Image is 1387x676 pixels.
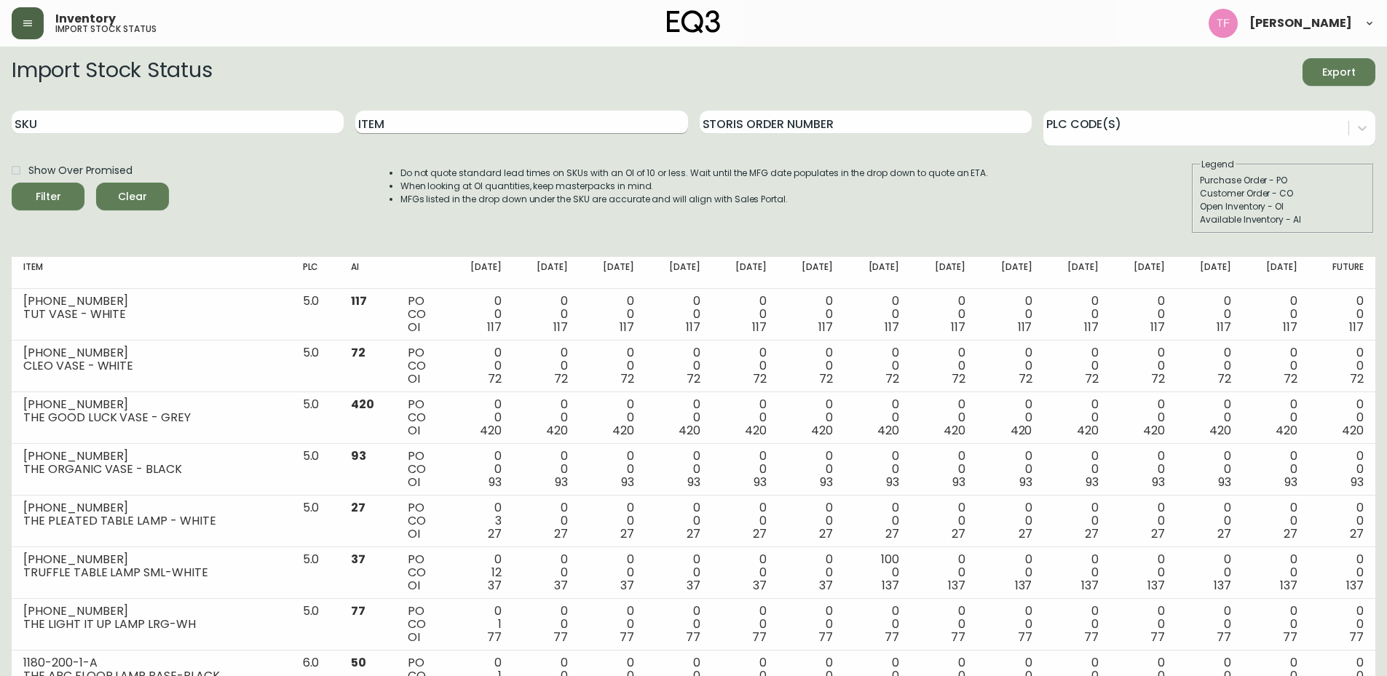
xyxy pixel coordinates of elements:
[12,257,291,289] th: Item
[580,257,646,289] th: [DATE]
[1055,450,1098,489] div: 0 0
[790,553,833,592] div: 0 0
[1321,501,1364,541] div: 0 0
[922,398,965,437] div: 0 0
[657,501,700,541] div: 0 0
[1321,450,1364,489] div: 0 0
[1254,553,1297,592] div: 0 0
[620,525,634,542] span: 27
[487,319,502,335] span: 117
[23,295,280,308] div: [PHONE_NUMBER]
[1349,319,1364,335] span: 117
[408,370,420,387] span: OI
[408,553,435,592] div: PO CO
[1122,398,1165,437] div: 0 0
[408,629,420,645] span: OI
[657,605,700,644] div: 0 0
[1055,553,1098,592] div: 0 0
[1283,319,1297,335] span: 117
[724,501,767,541] div: 0 0
[885,525,899,542] span: 27
[922,346,965,386] div: 0 0
[989,346,1032,386] div: 0 0
[1254,450,1297,489] div: 0 0
[291,547,340,599] td: 5.0
[952,525,965,542] span: 27
[811,422,833,439] span: 420
[1086,474,1099,490] span: 93
[612,422,634,439] span: 420
[1084,629,1099,645] span: 77
[882,577,899,594] span: 137
[351,293,367,309] span: 117
[525,346,568,386] div: 0 0
[1188,450,1231,489] div: 0 0
[1254,295,1297,334] div: 0 0
[1081,577,1099,594] span: 137
[620,319,634,335] span: 117
[724,398,767,437] div: 0 0
[480,422,502,439] span: 420
[989,501,1032,541] div: 0 0
[1249,17,1352,29] span: [PERSON_NAME]
[459,398,502,437] div: 0 0
[620,370,634,387] span: 72
[23,463,280,476] div: THE ORGANIC VASE - BLACK
[1019,474,1032,490] span: 93
[400,167,989,180] li: Do not quote standard lead times on SKUs with an OI of 10 or less. Wait until the MFG date popula...
[400,193,989,206] li: MFGs listed in the drop down under the SKU are accurate and will align with Sales Portal.
[856,605,899,644] div: 0 0
[745,422,767,439] span: 420
[819,370,833,387] span: 72
[790,346,833,386] div: 0 0
[621,474,634,490] span: 93
[885,370,899,387] span: 72
[23,605,280,618] div: [PHONE_NUMBER]
[108,188,157,206] span: Clear
[1019,370,1032,387] span: 72
[1200,200,1366,213] div: Open Inventory - OI
[459,553,502,592] div: 0 12
[96,183,169,210] button: Clear
[724,605,767,644] div: 0 0
[400,180,989,193] li: When looking at OI quantities, keep masterpacks in mind.
[1122,553,1165,592] div: 0 0
[1043,257,1110,289] th: [DATE]
[1200,158,1236,171] legend: Legend
[856,295,899,334] div: 0 0
[1122,450,1165,489] div: 0 0
[922,553,965,592] div: 0 0
[686,629,700,645] span: 77
[23,346,280,359] div: [PHONE_NUMBER]
[1217,319,1231,335] span: 117
[1283,629,1297,645] span: 77
[1217,525,1231,542] span: 27
[856,450,899,489] div: 0 0
[885,319,899,335] span: 117
[712,257,778,289] th: [DATE]
[408,501,435,541] div: PO CO
[753,577,767,594] span: 37
[952,370,965,387] span: 72
[1217,629,1231,645] span: 77
[487,629,502,645] span: 77
[922,501,965,541] div: 0 0
[820,474,833,490] span: 93
[525,605,568,644] div: 0 0
[1321,605,1364,644] div: 0 0
[1018,319,1032,335] span: 117
[459,450,502,489] div: 0 0
[1209,422,1231,439] span: 420
[1147,577,1165,594] span: 137
[856,398,899,437] div: 0 0
[724,295,767,334] div: 0 0
[1151,370,1165,387] span: 72
[989,553,1032,592] div: 0 0
[1188,501,1231,541] div: 0 0
[790,501,833,541] div: 0 0
[885,629,899,645] span: 77
[351,603,365,619] span: 77
[657,398,700,437] div: 0 0
[291,289,340,341] td: 5.0
[620,577,634,594] span: 37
